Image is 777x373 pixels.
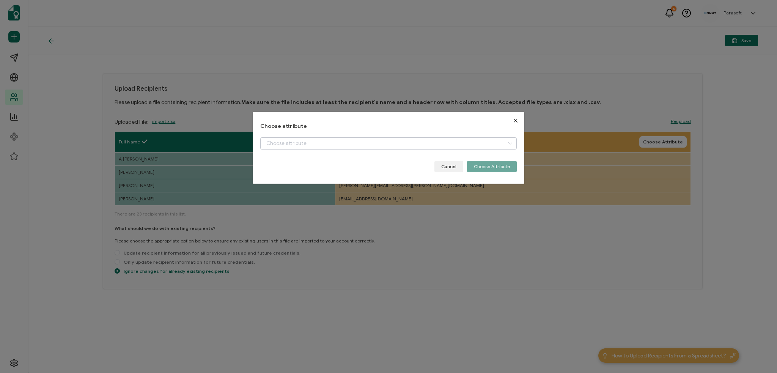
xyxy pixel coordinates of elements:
[253,112,525,184] div: dialog
[434,161,463,172] button: Cancel
[260,123,517,130] h1: Choose attribute
[507,112,524,129] button: Close
[260,137,517,150] input: Choose attribute
[467,161,517,172] button: Choose Attribute
[739,337,777,373] iframe: Chat Widget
